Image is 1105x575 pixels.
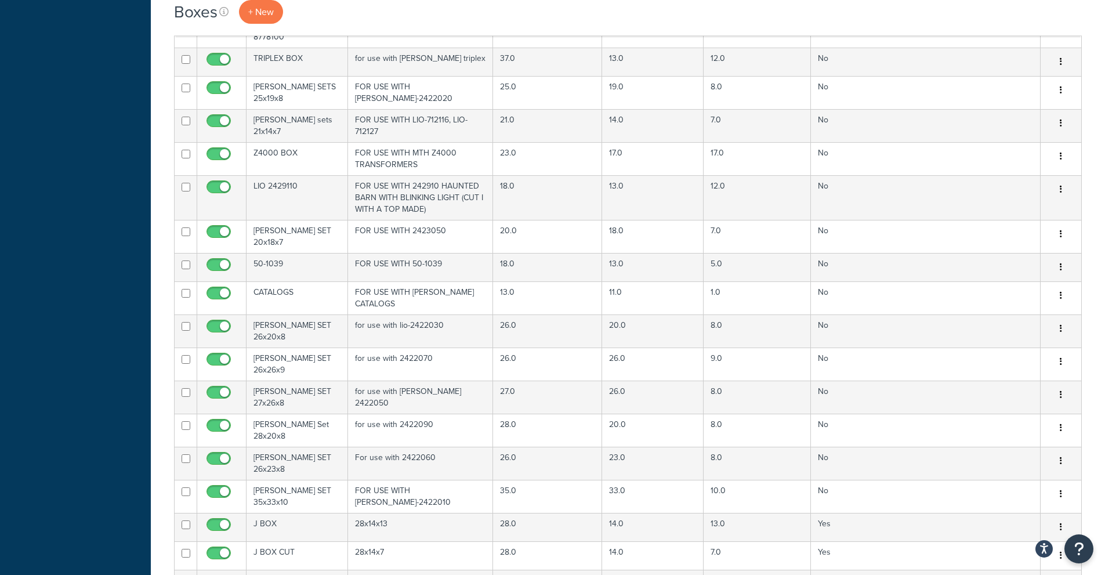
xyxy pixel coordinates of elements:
td: FOR USE WITH [PERSON_NAME]-2422020 [348,76,494,109]
td: 8.0 [704,314,811,348]
td: 17.0 [704,142,811,175]
td: 8.0 [704,447,811,480]
td: No [811,281,1041,314]
td: [PERSON_NAME] SET 20x18x7 [247,220,348,253]
td: 27.0 [493,381,602,414]
td: J BOX CUT [247,541,348,570]
td: No [811,314,1041,348]
td: 23.0 [602,447,704,480]
td: 7.0 [704,109,811,142]
td: LIO 2429110 [247,175,348,220]
td: No [811,76,1041,109]
td: 26.0 [493,314,602,348]
td: No [811,175,1041,220]
td: FOR USE WITH [PERSON_NAME] CATALOGS [348,281,494,314]
td: 28x14x7 [348,541,494,570]
td: 50-1039 [247,253,348,281]
td: No [811,348,1041,381]
td: 13.0 [602,48,704,76]
td: 18.0 [493,175,602,220]
td: 7.0 [704,220,811,253]
td: 21.0 [493,109,602,142]
td: FOR USE WITH 242910 HAUNTED BARN WITH BLINKING LIGHT (CUT I WITH A TOP MADE) [348,175,494,220]
td: 20.0 [602,414,704,447]
td: Z4000 BOX [247,142,348,175]
h1: Boxes [174,1,218,23]
td: No [811,220,1041,253]
td: 7.0 [704,541,811,570]
td: For use with 2422060 [348,447,494,480]
td: 26.0 [493,348,602,381]
td: 18.0 [602,220,704,253]
td: 25.0 [493,76,602,109]
td: FOR USE WITH 50-1039 [348,253,494,281]
td: FOR USE WITH 2423050 [348,220,494,253]
td: for use with 2422090 [348,414,494,447]
td: 1.0 [704,281,811,314]
td: 28x14x13 [348,513,494,541]
td: 8.0 [704,414,811,447]
td: 37.0 [493,48,602,76]
button: Open Resource Center [1064,534,1093,563]
td: for use with 2422070 [348,348,494,381]
td: 8.0 [704,381,811,414]
td: 26.0 [493,447,602,480]
td: [PERSON_NAME] Set 28x20x8 [247,414,348,447]
td: 12.0 [704,48,811,76]
td: [PERSON_NAME] SET 26x26x9 [247,348,348,381]
td: 14.0 [602,513,704,541]
td: 20.0 [602,314,704,348]
td: TRIPLEX BOX [247,48,348,76]
td: 23.0 [493,142,602,175]
td: 14.0 [602,109,704,142]
td: 13.0 [493,281,602,314]
td: 35.0 [493,480,602,513]
td: 10.0 [704,480,811,513]
td: 26.0 [602,381,704,414]
td: 19.0 [602,76,704,109]
td: [PERSON_NAME] SET 26x23x8 [247,447,348,480]
td: No [811,48,1041,76]
td: FOR USE WITH MTH Z4000 TRANSFORMERS [348,142,494,175]
td: 5.0 [704,253,811,281]
td: 13.0 [602,175,704,220]
td: 28.0 [493,541,602,570]
td: No [811,447,1041,480]
td: 12.0 [704,175,811,220]
td: 8.0 [704,76,811,109]
td: Yes [811,513,1041,541]
td: FOR USE WITH [PERSON_NAME]-2422010 [348,480,494,513]
td: [PERSON_NAME] SET 35x33x10 [247,480,348,513]
td: 18.0 [493,253,602,281]
td: No [811,480,1041,513]
td: No [811,414,1041,447]
td: [PERSON_NAME] SET 26x20x8 [247,314,348,348]
td: 28.0 [493,513,602,541]
td: [PERSON_NAME] SETS 25x19x8 [247,76,348,109]
td: for use with [PERSON_NAME] triplex [348,48,494,76]
td: Yes [811,541,1041,570]
td: 13.0 [704,513,811,541]
td: No [811,109,1041,142]
span: + New [248,5,274,19]
td: 20.0 [493,220,602,253]
td: No [811,142,1041,175]
td: 17.0 [602,142,704,175]
td: 26.0 [602,348,704,381]
td: J BOX [247,513,348,541]
td: 13.0 [602,253,704,281]
td: 9.0 [704,348,811,381]
td: 33.0 [602,480,704,513]
td: 14.0 [602,541,704,570]
td: 11.0 [602,281,704,314]
td: 28.0 [493,414,602,447]
td: FOR USE WITH LIO-712116, LIO-712127 [348,109,494,142]
td: No [811,381,1041,414]
td: CATALOGS [247,281,348,314]
td: [PERSON_NAME] SET 27x26x8 [247,381,348,414]
td: [PERSON_NAME] sets 21x14x7 [247,109,348,142]
td: for use with lio-2422030 [348,314,494,348]
td: for use with [PERSON_NAME] 2422050 [348,381,494,414]
td: No [811,253,1041,281]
